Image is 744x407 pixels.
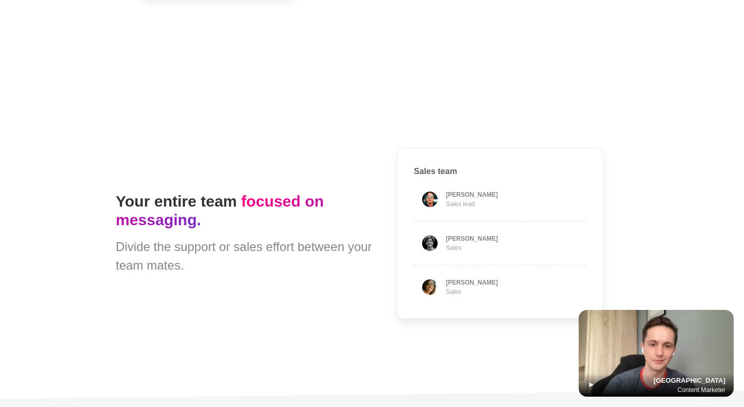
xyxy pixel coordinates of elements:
[116,193,324,228] span: focused on messaging.
[677,385,725,395] p: Content Marketer
[579,310,734,397] img: testimonial cover frame
[116,238,372,275] div: Divide the support or sales effort between your team mates.
[654,375,725,386] p: [GEOGRAPHIC_DATA]
[116,192,372,229] h1: Your entire team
